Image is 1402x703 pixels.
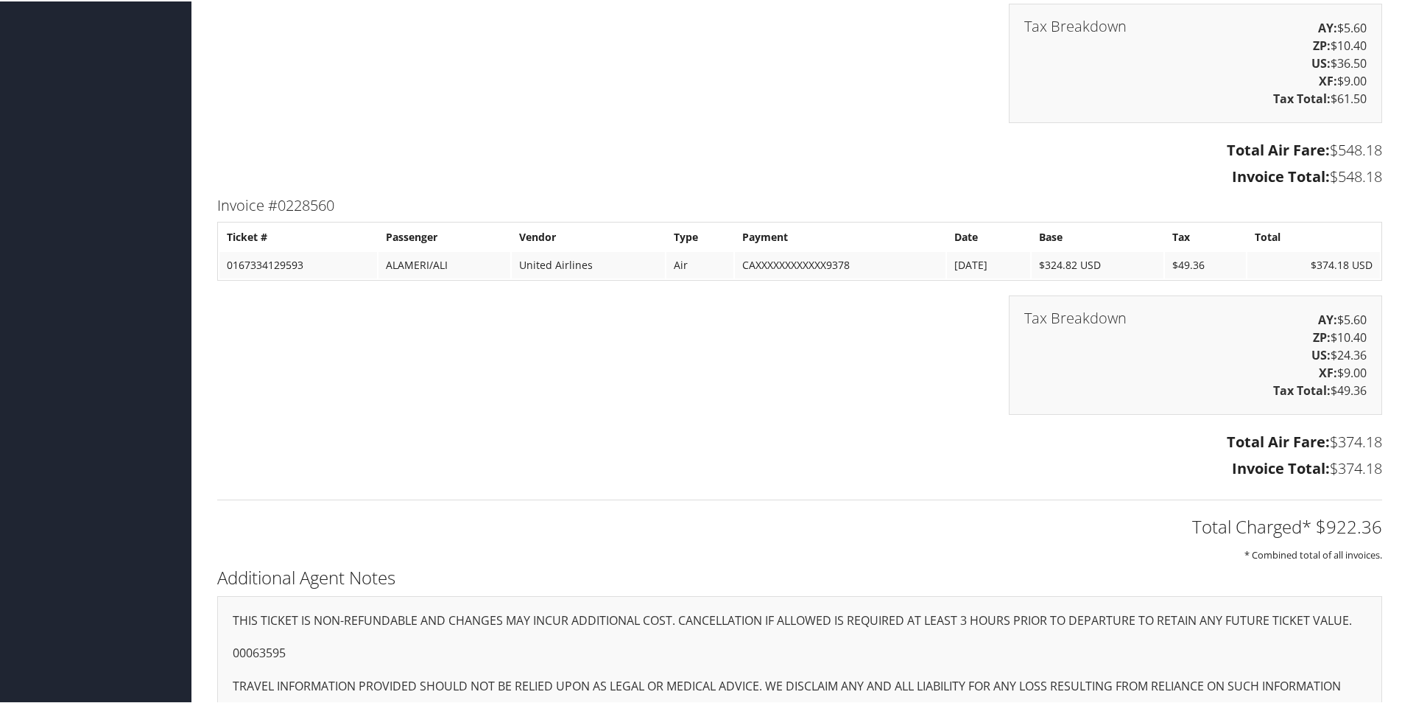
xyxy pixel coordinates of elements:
[1313,36,1331,52] strong: ZP:
[233,676,1367,695] p: TRAVEL INFORMATION PROVIDED SHOULD NOT BE RELIED UPON AS LEGAL OR MEDICAL ADVICE. WE DISCLAIM ANY...
[1024,18,1127,32] h3: Tax Breakdown
[1318,310,1337,326] strong: AY:
[1032,223,1163,249] th: Base
[1009,2,1382,122] div: $5.60 $10.40 $36.50 $9.00 $61.50
[1227,139,1330,158] strong: Total Air Fare:
[666,251,733,277] td: Air
[666,223,733,249] th: Type
[1165,223,1246,249] th: Tax
[378,223,510,249] th: Passenger
[1313,328,1331,344] strong: ZP:
[219,251,377,277] td: 0167334129593
[378,251,510,277] td: ALAMERI/ALI
[217,513,1382,538] h2: Total Charged* $922.36
[512,251,664,277] td: United Airlines
[217,457,1382,478] h3: $374.18
[1273,89,1331,105] strong: Tax Total:
[1311,346,1331,362] strong: US:
[947,223,1029,249] th: Date
[1244,547,1382,560] small: * Combined total of all invoices.
[217,165,1382,186] h3: $548.18
[217,430,1382,451] h3: $374.18
[512,223,664,249] th: Vendor
[947,251,1029,277] td: [DATE]
[1165,251,1246,277] td: $49.36
[1227,430,1330,450] strong: Total Air Fare:
[735,223,945,249] th: Payment
[1232,457,1330,477] strong: Invoice Total:
[735,251,945,277] td: CAXXXXXXXXXXXX9378
[1273,381,1331,397] strong: Tax Total:
[1319,363,1337,380] strong: XF:
[217,194,1382,214] h3: Invoice #0228560
[1024,309,1127,324] h3: Tax Breakdown
[219,223,377,249] th: Ticket #
[1311,54,1331,70] strong: US:
[1247,223,1380,249] th: Total
[1009,294,1382,413] div: $5.60 $10.40 $24.36 $9.00 $49.36
[217,139,1382,159] h3: $548.18
[217,564,1382,589] h2: Additional Agent Notes
[1232,165,1330,185] strong: Invoice Total:
[1032,251,1163,277] td: $324.82 USD
[1247,251,1380,277] td: $374.18 USD
[233,643,1367,662] p: 00063595
[1318,18,1337,35] strong: AY:
[1319,71,1337,88] strong: XF:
